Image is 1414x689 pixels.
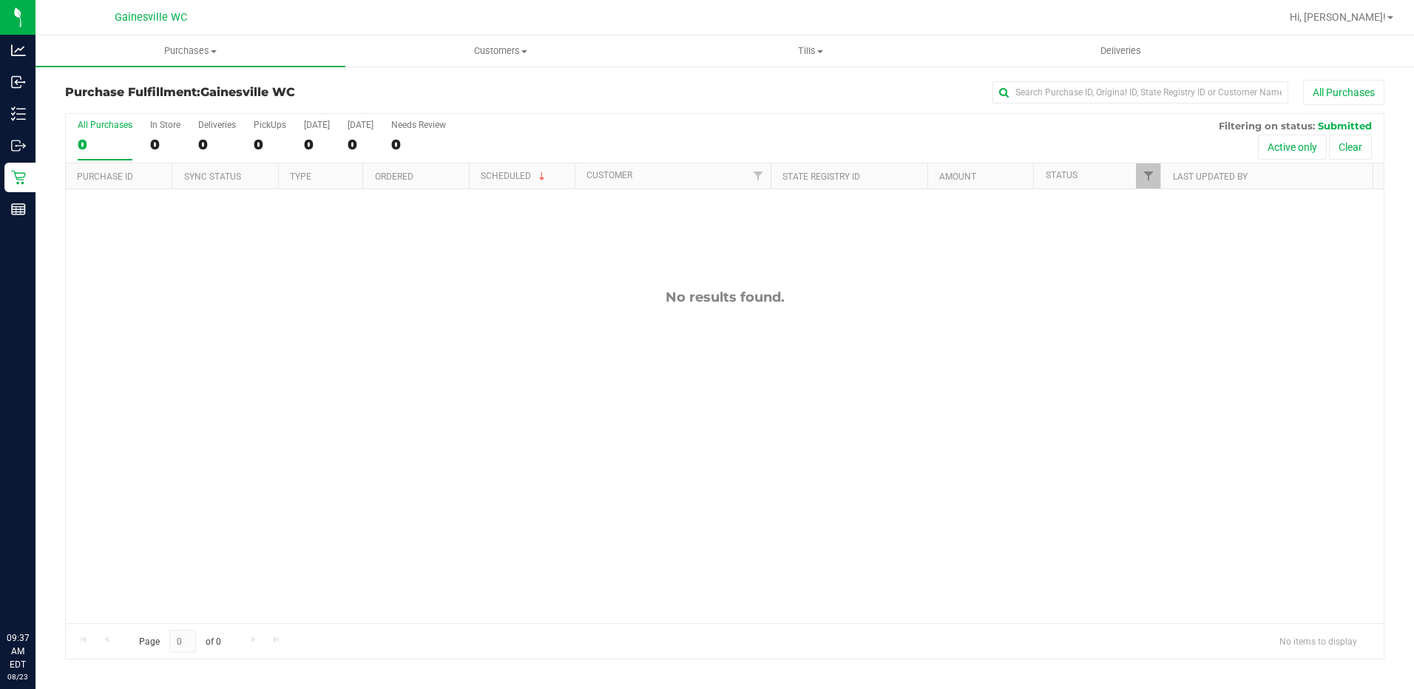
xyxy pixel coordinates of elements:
span: Tills [657,44,965,58]
a: Filter [1136,163,1160,189]
span: Filtering on status: [1219,120,1315,132]
div: No results found. [66,289,1384,305]
div: In Store [150,120,180,130]
div: 0 [198,136,236,153]
a: Purchase ID [77,172,133,182]
button: Clear [1329,135,1372,160]
iframe: Resource center [15,571,59,615]
div: 0 [348,136,373,153]
div: All Purchases [78,120,132,130]
div: 0 [391,136,446,153]
span: Purchases [35,44,345,58]
div: PickUps [254,120,286,130]
a: Ordered [375,172,413,182]
inline-svg: Analytics [11,43,26,58]
input: Search Purchase ID, Original ID, State Registry ID or Customer Name... [992,81,1288,103]
inline-svg: Reports [11,202,26,217]
span: Gainesville WC [115,11,187,24]
a: Scheduled [481,171,548,181]
span: Customers [346,44,654,58]
a: Tills [656,35,966,67]
a: Amount [939,172,976,182]
a: Type [290,172,311,182]
p: 08/23 [7,671,29,682]
inline-svg: Outbound [11,138,26,153]
a: Customer [586,170,632,180]
div: [DATE] [348,120,373,130]
span: Hi, [PERSON_NAME]! [1290,11,1386,23]
inline-svg: Inventory [11,106,26,121]
div: [DATE] [304,120,330,130]
div: 0 [150,136,180,153]
div: 0 [254,136,286,153]
inline-svg: Inbound [11,75,26,89]
iframe: Resource center unread badge [44,568,61,586]
a: State Registry ID [782,172,860,182]
button: All Purchases [1303,80,1384,105]
button: Active only [1258,135,1327,160]
a: Filter [746,163,771,189]
div: Needs Review [391,120,446,130]
p: 09:37 AM EDT [7,631,29,671]
span: Page of 0 [126,630,233,653]
div: 0 [304,136,330,153]
span: Submitted [1318,120,1372,132]
span: No items to display [1268,630,1369,652]
div: 0 [78,136,132,153]
span: Gainesville WC [200,85,295,99]
span: Deliveries [1080,44,1161,58]
a: Customers [345,35,655,67]
div: Deliveries [198,120,236,130]
a: Deliveries [966,35,1276,67]
a: Status [1046,170,1078,180]
a: Sync Status [184,172,241,182]
h3: Purchase Fulfillment: [65,86,505,99]
inline-svg: Retail [11,170,26,185]
a: Purchases [35,35,345,67]
a: Last Updated By [1173,172,1248,182]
